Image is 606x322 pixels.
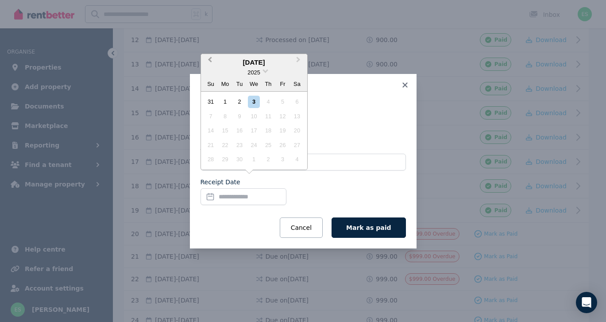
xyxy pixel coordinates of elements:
div: Su [205,78,217,90]
div: Not available Monday, September 15th, 2025 [219,124,231,136]
div: Th [262,78,274,90]
div: Not available Wednesday, October 1st, 2025 [248,153,260,165]
div: Choose Wednesday, September 3rd, 2025 [248,96,260,108]
div: Not available Tuesday, September 16th, 2025 [233,124,245,136]
div: Mo [219,78,231,90]
label: Receipt Date [201,178,240,186]
div: Not available Sunday, September 14th, 2025 [205,124,217,136]
div: Choose Tuesday, September 2nd, 2025 [233,96,245,108]
div: Not available Thursday, September 11th, 2025 [262,110,274,122]
div: Not available Friday, September 12th, 2025 [277,110,289,122]
button: Mark as paid [332,217,405,238]
div: Not available Saturday, September 13th, 2025 [291,110,303,122]
div: Not available Thursday, September 25th, 2025 [262,139,274,151]
div: Not available Friday, September 5th, 2025 [277,96,289,108]
div: Not available Monday, September 29th, 2025 [219,153,231,165]
div: Not available Thursday, October 2nd, 2025 [262,153,274,165]
div: Not available Friday, October 3rd, 2025 [277,153,289,165]
div: Choose Sunday, August 31st, 2025 [205,96,217,108]
span: Mark as paid [346,224,391,231]
div: Not available Wednesday, September 10th, 2025 [248,110,260,122]
div: Sa [291,78,303,90]
button: Previous Month [202,55,216,69]
button: Cancel [280,217,323,238]
div: Not available Wednesday, September 24th, 2025 [248,139,260,151]
div: Not available Tuesday, September 30th, 2025 [233,153,245,165]
div: Not available Sunday, September 28th, 2025 [205,153,217,165]
div: Not available Thursday, September 18th, 2025 [262,124,274,136]
div: Tu [233,78,245,90]
div: Not available Saturday, October 4th, 2025 [291,153,303,165]
div: Open Intercom Messenger [576,292,597,313]
div: We [248,78,260,90]
div: Not available Tuesday, September 23rd, 2025 [233,139,245,151]
div: Fr [277,78,289,90]
div: Not available Monday, September 22nd, 2025 [219,139,231,151]
div: Not available Saturday, September 27th, 2025 [291,139,303,151]
div: Not available Sunday, September 7th, 2025 [205,110,217,122]
div: Not available Sunday, September 21st, 2025 [205,139,217,151]
div: Not available Friday, September 19th, 2025 [277,124,289,136]
div: [DATE] [201,58,307,68]
div: Choose Monday, September 1st, 2025 [219,96,231,108]
div: Not available Saturday, September 20th, 2025 [291,124,303,136]
div: Not available Wednesday, September 17th, 2025 [248,124,260,136]
div: Not available Saturday, September 6th, 2025 [291,96,303,108]
div: Not available Monday, September 8th, 2025 [219,110,231,122]
span: 2025 [247,69,260,76]
button: Next Month [292,55,306,69]
div: Not available Thursday, September 4th, 2025 [262,96,274,108]
div: month 2025-09 [204,95,304,167]
div: Not available Tuesday, September 9th, 2025 [233,110,245,122]
div: Not available Friday, September 26th, 2025 [277,139,289,151]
